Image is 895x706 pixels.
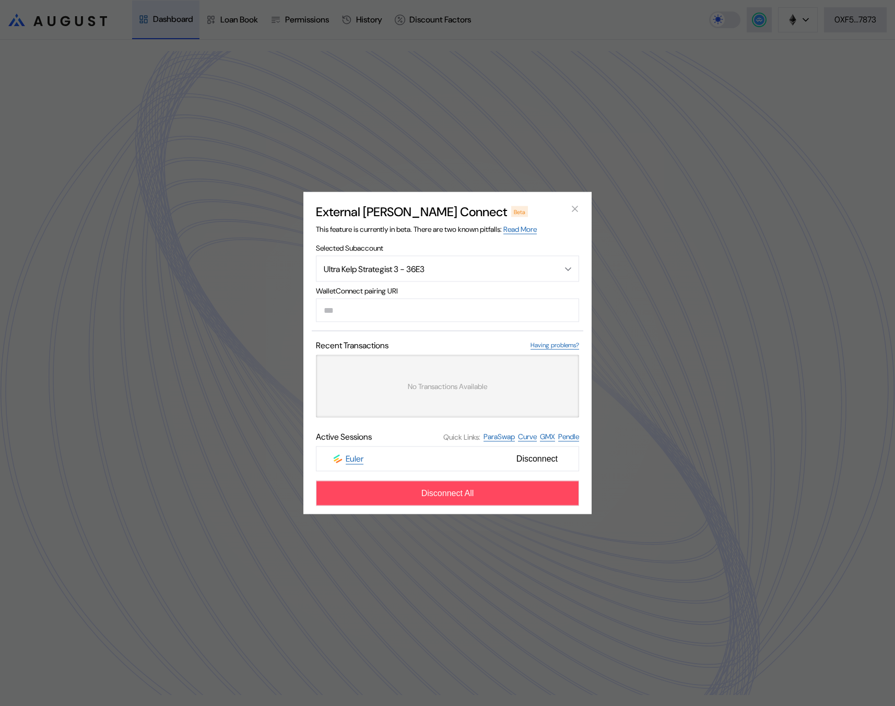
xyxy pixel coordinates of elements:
[316,431,372,442] span: Active Sessions
[443,432,480,441] span: Quick Links:
[316,204,507,220] h2: External [PERSON_NAME] Connect
[567,201,583,217] button: close modal
[316,481,579,506] button: Disconnect All
[408,382,487,391] span: No Transactions Available
[512,450,562,468] span: Disconnect
[324,263,544,274] div: Ultra Kelp Strategist 3 - 36E3
[503,225,537,234] a: Read More
[316,243,579,253] span: Selected Subaccount
[558,432,579,442] a: Pendle
[540,432,555,442] a: GMX
[316,225,537,234] span: This feature is currently in beta. There are two known pitfalls:
[316,340,388,351] span: Recent Transactions
[316,446,579,472] button: EulerEulerDisconnect
[531,341,579,350] a: Having problems?
[316,256,579,282] button: Open menu
[518,432,537,442] a: Curve
[511,206,528,217] div: Beta
[346,453,363,465] a: Euler
[484,432,515,442] a: ParaSwap
[421,489,474,498] span: Disconnect All
[316,286,579,296] span: WalletConnect pairing URI
[333,454,343,464] img: Euler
